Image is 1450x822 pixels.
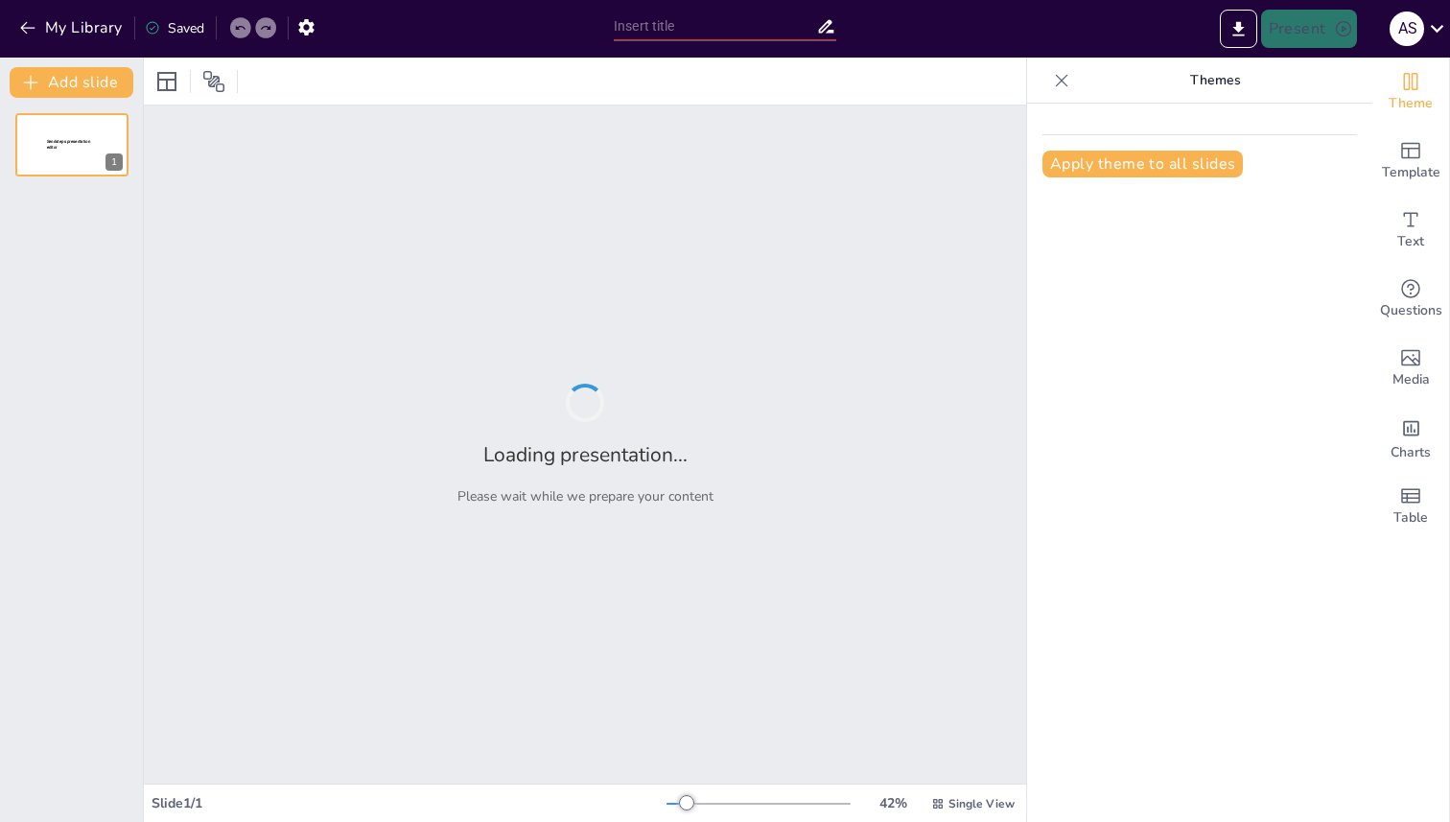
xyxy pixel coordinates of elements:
span: Position [202,70,225,93]
span: Text [1397,231,1424,252]
button: Present [1261,10,1357,48]
span: Questions [1380,300,1442,321]
input: Insert title [614,12,816,40]
span: Single View [948,796,1015,811]
div: 42 % [870,794,916,812]
p: Themes [1077,58,1353,104]
div: Add a table [1372,472,1449,541]
div: Add charts and graphs [1372,403,1449,472]
div: 1 [105,153,123,171]
div: Get real-time input from your audience [1372,265,1449,334]
span: Table [1393,507,1428,528]
span: Sendsteps presentation editor [47,139,90,150]
div: Add ready made slides [1372,127,1449,196]
div: A S [1390,12,1424,46]
p: Please wait while we prepare your content [457,487,713,505]
div: Layout [152,66,182,97]
button: My Library [14,12,130,43]
button: A S [1390,10,1424,48]
h2: Loading presentation... [483,441,688,468]
span: Theme [1389,93,1433,114]
span: Template [1382,162,1440,183]
button: Export to PowerPoint [1220,10,1257,48]
button: Add slide [10,67,133,98]
div: Change the overall theme [1372,58,1449,127]
div: 1 [15,113,129,176]
div: Add images, graphics, shapes or video [1372,334,1449,403]
div: Slide 1 / 1 [152,794,667,812]
div: Add text boxes [1372,196,1449,265]
div: Saved [145,19,204,37]
span: Charts [1391,442,1431,463]
span: Media [1392,369,1430,390]
button: Apply theme to all slides [1042,151,1243,177]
